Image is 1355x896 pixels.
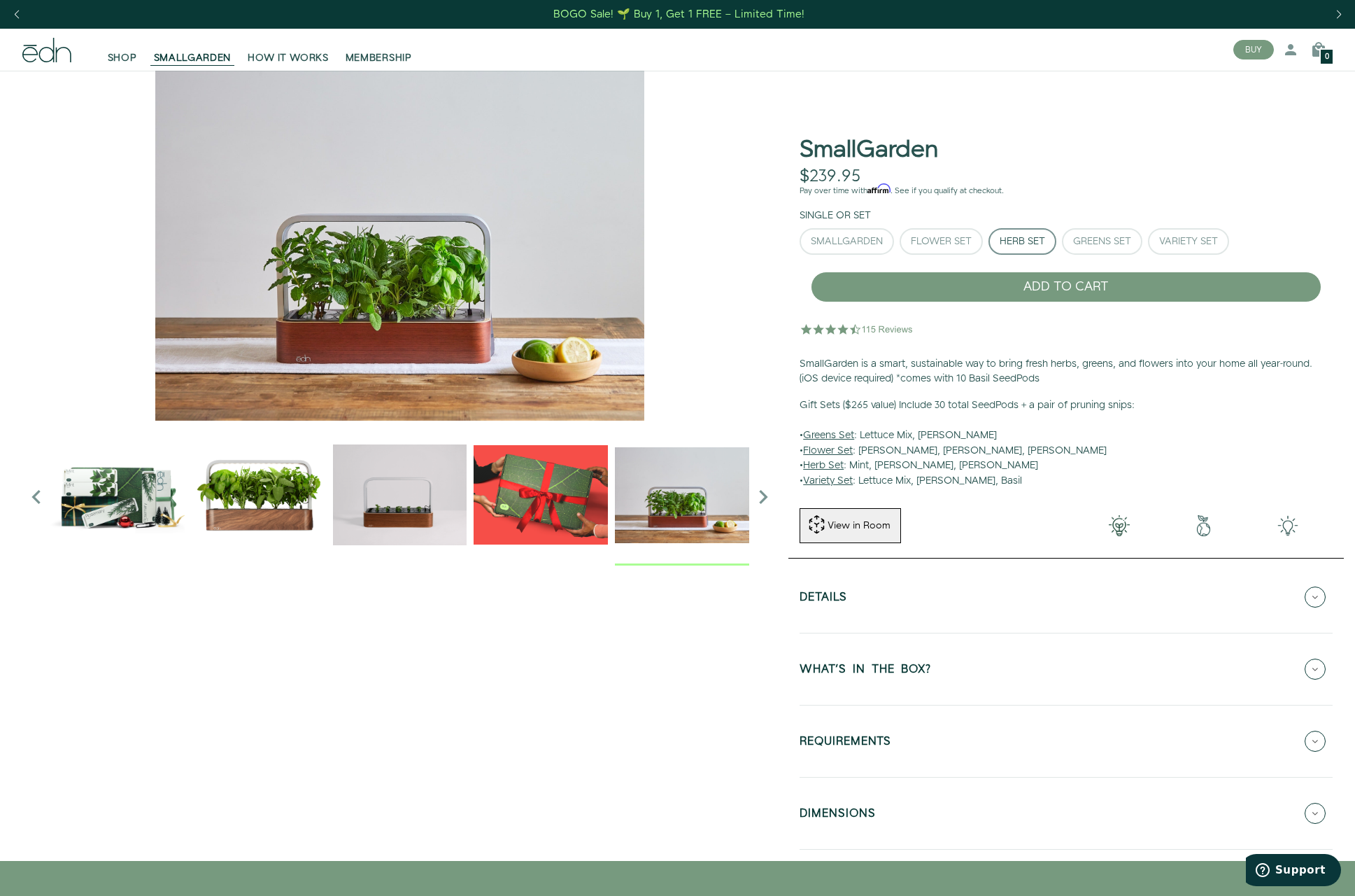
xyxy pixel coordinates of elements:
i: Next slide [749,483,777,511]
img: 001-light-bulb.png [1077,515,1161,536]
img: edn-holiday-value-herbs-1-square_1000x.png [50,428,185,562]
span: HOW IT WORKS [248,51,328,65]
button: Flower Set [900,228,983,255]
img: edn-smallgarden-mixed-herbs-table-product-2000px_4096x.jpg [22,71,777,421]
div: Flower Set [911,237,972,246]
h5: Details [800,591,847,608]
button: REQUIREMENTS [800,717,1333,766]
a: BOGO Sale! 🌱 Buy 1, Get 1 FREE – Limited Time! [552,3,806,25]
button: WHAT'S IN THE BOX? [800,645,1333,694]
button: ADD TO CART [811,272,1321,302]
button: SmallGarden [800,228,894,255]
img: green-earth.png [1162,515,1246,536]
img: EMAILS_-_Holiday_21_PT1_28_9986b34a-7908-4121-b1c1-9595d1e43abe_1024x.png [474,428,608,562]
u: Greens Set [803,428,854,442]
p: SmallGarden is a smart, sustainable way to bring fresh herbs, greens, and flowers into your home ... [800,357,1333,387]
h5: WHAT'S IN THE BOX? [800,664,931,680]
label: Single or Set [800,209,871,223]
img: edn-trim-basil.2021-09-07_14_55_24_1024x.gif [333,428,467,562]
b: Gift Sets ($265 value) Include 30 total SeedPods + a pair of pruning snips: [800,398,1135,412]
div: Greens Set [1073,237,1131,246]
u: Herb Set [803,458,844,472]
div: 4 / 6 [22,71,777,421]
img: edn-smallgarden-tech.png [1246,515,1330,536]
button: View in Room [800,508,901,543]
span: 0 [1325,53,1329,61]
a: SMALLGARDEN [146,34,240,65]
img: Official-EDN-SMALLGARDEN-HERB-HERO-SLV-2000px_1024x.png [192,428,326,562]
a: HOW IT WORKS [239,34,336,65]
button: Greens Set [1062,228,1142,255]
h5: REQUIREMENTS [800,736,891,752]
div: 4 / 6 [615,428,749,566]
div: $239.95 [800,167,860,187]
p: Pay over time with . See if you qualify at checkout. [800,185,1333,197]
a: MEMBERSHIP [337,34,420,65]
h1: SmallGarden [800,137,938,163]
button: DIMENSIONS [800,789,1333,838]
button: BUY [1233,40,1274,59]
div: Variety Set [1159,237,1218,246]
span: SMALLGARDEN [154,51,232,65]
a: SHOP [99,34,146,65]
div: SmallGarden [811,237,883,246]
div: 3 / 6 [474,428,608,566]
button: Details [800,573,1333,622]
span: SHOP [108,51,137,65]
u: Flower Set [803,444,853,458]
u: Variety Set [803,474,853,488]
div: 1 / 6 [192,428,326,566]
span: MEMBERSHIP [346,51,412,65]
i: Previous slide [22,483,50,511]
div: Herb Set [1000,237,1045,246]
img: 4.5 star rating [800,315,915,343]
span: Affirm [867,184,891,194]
h5: DIMENSIONS [800,808,876,824]
iframe: Öffnet ein Widget, in dem Sie weitere Informationen finden [1246,854,1341,889]
div: View in Room [826,519,892,533]
img: edn-smallgarden-mixed-herbs-table-product-2000px_1024x.jpg [615,428,749,562]
p: • : Lettuce Mix, [PERSON_NAME] • : [PERSON_NAME], [PERSON_NAME], [PERSON_NAME] • : Mint, [PERSON_... [800,398,1333,489]
div: BOGO Sale! 🌱 Buy 1, Get 1 FREE – Limited Time! [553,7,804,22]
button: Herb Set [988,228,1056,255]
button: Variety Set [1148,228,1229,255]
div: 2 / 6 [333,428,467,566]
